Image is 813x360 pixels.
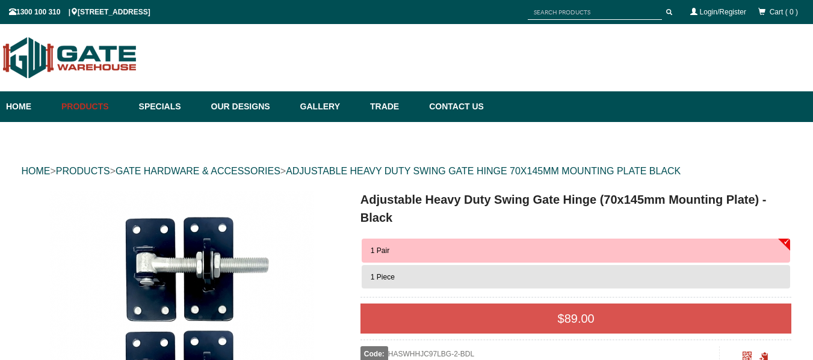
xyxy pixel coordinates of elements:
[371,246,389,255] span: 1 Pair
[205,91,294,122] a: Our Designs
[362,265,791,289] button: 1 Piece
[56,166,110,176] a: PRODUCTS
[564,312,595,325] span: 89.00
[423,91,484,122] a: Contact Us
[55,91,133,122] a: Products
[9,8,150,16] span: 1300 100 310 | [STREET_ADDRESS]
[528,5,662,20] input: SEARCH PRODUCTS
[770,8,798,16] span: Cart ( 0 )
[371,273,395,281] span: 1 Piece
[133,91,205,122] a: Specials
[286,166,681,176] a: ADJUSTABLE HEAVY DUTY SWING GATE HINGE 70X145MM MOUNTING PLATE BLACK
[22,152,792,191] div: > > >
[364,91,423,122] a: Trade
[6,91,55,122] a: Home
[362,239,791,263] button: 1 Pair
[360,304,792,334] div: $
[700,8,746,16] a: Login/Register
[22,166,51,176] a: HOME
[294,91,364,122] a: Gallery
[116,166,280,176] a: GATE HARDWARE & ACCESSORIES
[360,191,792,227] h1: Adjustable Heavy Duty Swing Gate Hinge (70x145mm Mounting Plate) - Black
